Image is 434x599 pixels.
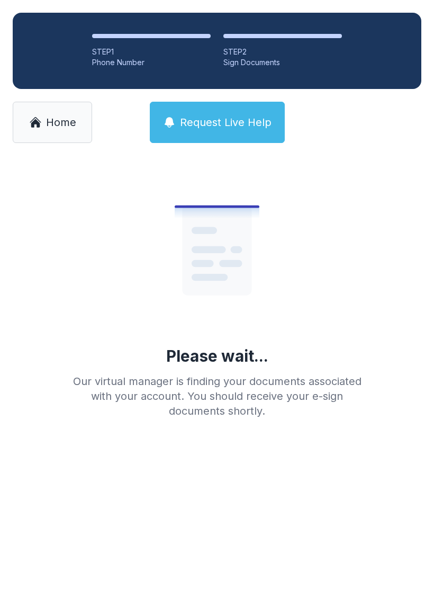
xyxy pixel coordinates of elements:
div: Phone Number [92,57,211,68]
div: Our virtual manager is finding your documents associated with your account. You should receive yo... [65,374,369,418]
div: STEP 2 [223,47,342,57]
div: STEP 1 [92,47,211,57]
div: Please wait... [166,346,268,365]
span: Home [46,115,76,130]
div: Sign Documents [223,57,342,68]
span: Request Live Help [180,115,272,130]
